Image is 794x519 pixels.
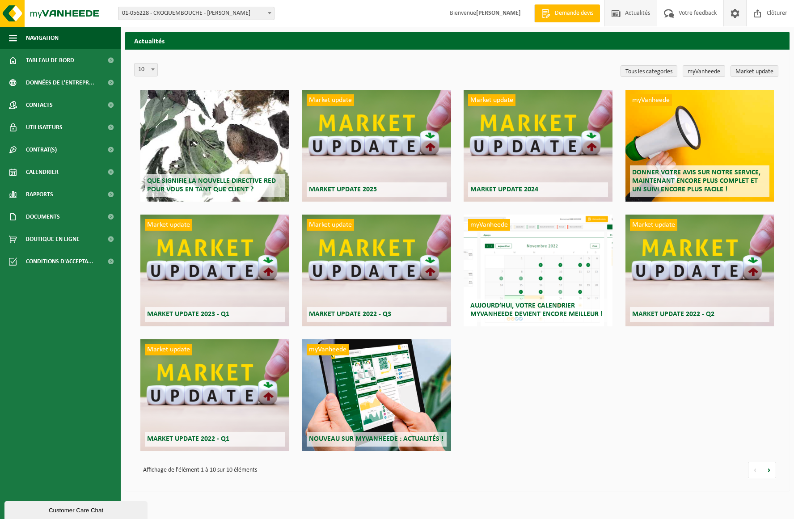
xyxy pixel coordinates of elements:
[26,27,59,49] span: Navigation
[139,463,739,478] p: Affichage de l'élément 1 à 10 sur 10 éléments
[26,206,60,228] span: Documents
[147,435,229,443] span: Market update 2022 - Q1
[470,302,603,318] span: Aujourd’hui, votre calendrier myVanheede devient encore meilleur !
[4,499,149,519] iframe: chat widget
[468,219,510,231] span: myVanheede
[135,63,157,76] span: 10
[731,65,778,77] a: Market update
[470,186,538,193] span: Market update 2024
[307,219,354,231] span: Market update
[26,72,94,94] span: Données de l'entrepr...
[683,65,725,77] a: myVanheede
[630,94,672,106] span: myVanheede
[762,462,776,478] a: volgende
[476,10,521,17] strong: [PERSON_NAME]
[302,215,451,326] a: Market update Market update 2022 - Q3
[26,116,63,139] span: Utilisateurs
[26,228,80,250] span: Boutique en ligne
[553,9,595,18] span: Demande devis
[134,63,158,76] span: 10
[302,90,451,202] a: Market update Market update 2025
[307,344,349,355] span: myVanheede
[464,215,612,326] a: myVanheede Aujourd’hui, votre calendrier myVanheede devient encore meilleur !
[302,339,451,451] a: myVanheede Nouveau sur myVanheede : Actualités !
[26,161,59,183] span: Calendrier
[26,250,93,273] span: Conditions d'accepta...
[26,183,53,206] span: Rapports
[621,65,677,77] a: Tous les categories
[464,90,612,202] a: Market update Market update 2024
[140,90,289,202] a: Que signifie la nouvelle directive RED pour vous en tant que client ?
[632,169,760,193] span: Donner votre avis sur notre service, maintenant encore plus complet et un suivi encore plus facile !
[632,311,714,318] span: Market update 2022 - Q2
[630,219,677,231] span: Market update
[145,344,192,355] span: Market update
[118,7,274,20] span: 01-056228 - CROQUEMBOUCHE - FERNEZ PATRICK - MONS
[147,311,229,318] span: Market update 2023 - Q1
[309,435,443,443] span: Nouveau sur myVanheede : Actualités !
[309,311,391,318] span: Market update 2022 - Q3
[26,49,74,72] span: Tableau de bord
[534,4,600,22] a: Demande devis
[26,94,53,116] span: Contacts
[147,177,276,193] span: Que signifie la nouvelle directive RED pour vous en tant que client ?
[118,7,275,20] span: 01-056228 - CROQUEMBOUCHE - FERNEZ PATRICK - MONS
[625,90,774,202] a: myVanheede Donner votre avis sur notre service, maintenant encore plus complet et un suivi encore...
[145,219,192,231] span: Market update
[140,339,289,451] a: Market update Market update 2022 - Q1
[140,215,289,326] a: Market update Market update 2023 - Q1
[26,139,57,161] span: Contrat(s)
[748,462,762,478] a: vorige
[307,94,354,106] span: Market update
[309,186,377,193] span: Market update 2025
[468,94,515,106] span: Market update
[125,32,790,49] h2: Actualités
[625,215,774,326] a: Market update Market update 2022 - Q2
